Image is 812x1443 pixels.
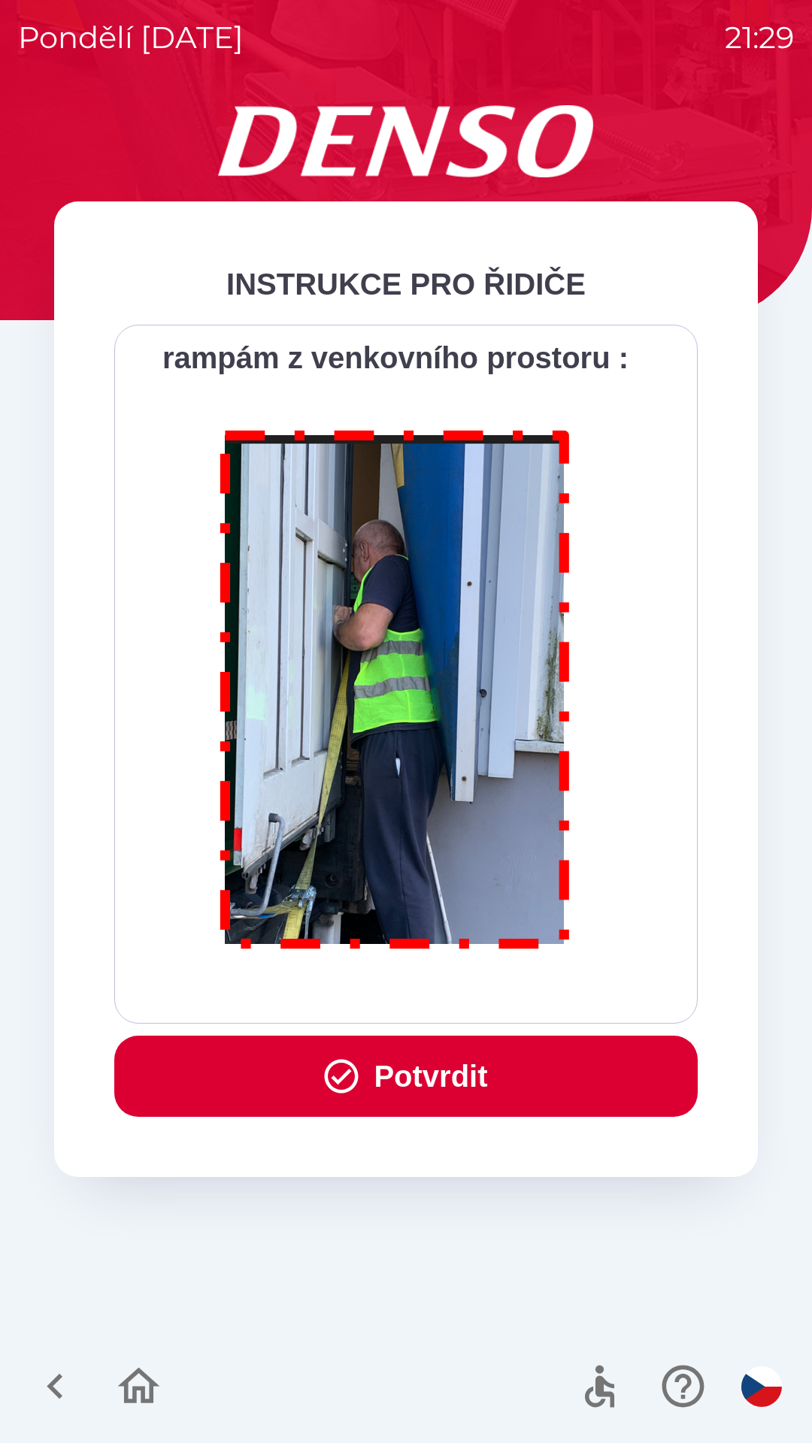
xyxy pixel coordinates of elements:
[54,105,758,177] img: Logo
[725,15,794,60] p: 21:29
[114,1036,698,1117] button: Potvrdit
[114,262,698,307] div: INSTRUKCE PRO ŘIDIČE
[203,410,588,963] img: M8MNayrTL6gAAAABJRU5ErkJggg==
[741,1366,782,1407] img: cs flag
[18,15,244,60] p: pondělí [DATE]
